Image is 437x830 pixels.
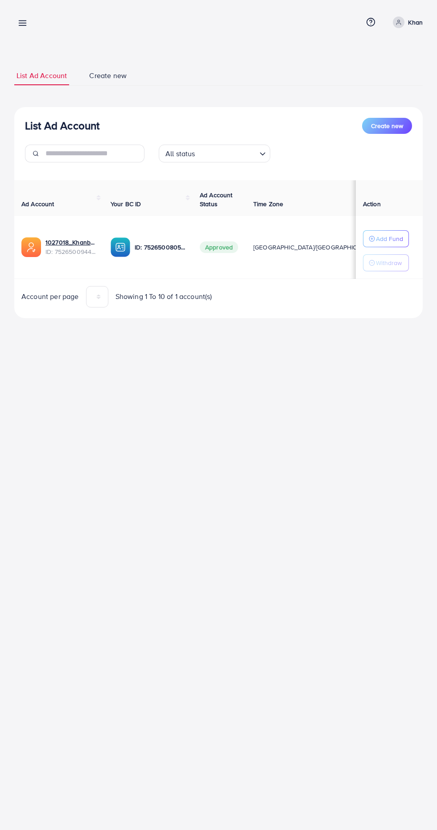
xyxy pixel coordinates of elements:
p: Withdraw [376,257,402,268]
a: 1027018_Khanbhia_1752400071646 [45,238,96,247]
button: Withdraw [363,254,409,271]
a: Khan [389,17,423,28]
span: All status [164,147,197,160]
p: Add Fund [376,233,403,244]
span: [GEOGRAPHIC_DATA]/[GEOGRAPHIC_DATA] [253,243,377,252]
div: Search for option [159,145,270,162]
span: Showing 1 To 10 of 1 account(s) [115,291,212,302]
button: Add Fund [363,230,409,247]
p: ID: 7526500805902909457 [135,242,186,253]
input: Search for option [198,145,256,160]
span: Approved [200,241,238,253]
span: Time Zone [253,199,283,208]
img: ic-ads-acc.e4c84228.svg [21,237,41,257]
h3: List Ad Account [25,119,99,132]
img: ic-ba-acc.ded83a64.svg [111,237,130,257]
span: Create new [89,71,127,81]
p: Khan [408,17,423,28]
span: ID: 7526500944935256080 [45,247,96,256]
span: Action [363,199,381,208]
span: Ad Account Status [200,191,233,208]
div: <span class='underline'>1027018_Khanbhia_1752400071646</span></br>7526500944935256080 [45,238,96,256]
span: Your BC ID [111,199,141,208]
span: Account per page [21,291,79,302]
span: Create new [371,121,403,130]
span: List Ad Account [16,71,67,81]
button: Create new [362,118,412,134]
span: Ad Account [21,199,54,208]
